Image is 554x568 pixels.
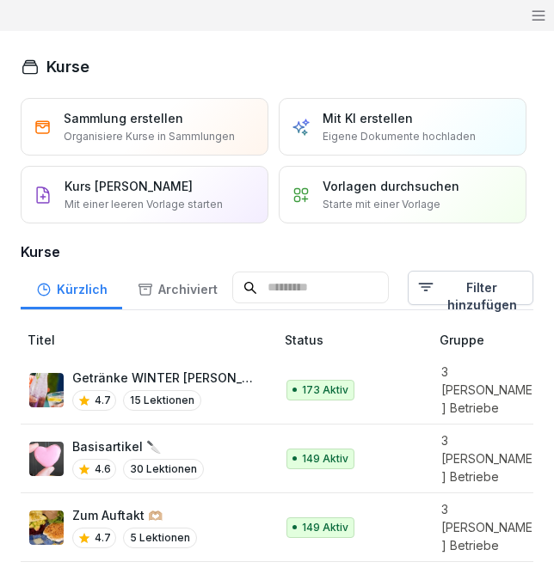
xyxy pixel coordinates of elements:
p: 4.7 [95,393,111,408]
p: 15 Lektionen [123,390,201,411]
p: Starte mit einer Vorlage [323,197,440,212]
p: Status [285,331,433,349]
p: Basisartikel 🔪 [72,437,204,455]
p: 5 Lektionen [123,528,197,548]
p: 3 [PERSON_NAME] Betriebe [441,500,537,554]
p: Getränke WINTER [PERSON_NAME] 🥤 [72,369,257,387]
p: Vorlagen durchsuchen [323,177,459,195]
p: Sammlung erstellen [64,109,183,127]
a: Archiviert [122,266,232,309]
img: zneg9sttvnc3ag3u3oaoqaz5.png [29,442,64,476]
p: Mit KI erstellen [323,109,413,127]
a: Kürzlich [21,266,122,309]
p: Mit einer leeren Vorlage starten [65,197,223,212]
p: 149 Aktiv [302,520,348,535]
p: 3 [PERSON_NAME] Betriebe [441,431,537,486]
p: 30 Lektionen [123,459,204,479]
p: 149 Aktiv [302,451,348,467]
p: 173 Aktiv [302,382,348,398]
p: 3 [PERSON_NAME] Betriebe [441,363,537,417]
button: Filter hinzufügen [408,271,533,305]
p: Titel [28,331,278,349]
p: Kurs [PERSON_NAME] [65,177,193,195]
img: rp3zim4kxwy2h3f6s7q2bryl.png [29,510,64,545]
p: 4.6 [95,461,111,477]
img: mulypnzp5iwaud4jbn7vt4vl.png [29,373,64,407]
p: 4.7 [95,530,111,546]
p: Organisiere Kurse in Sammlungen [64,129,235,144]
h3: Kurse [21,241,533,262]
h1: Kurse [46,55,89,78]
p: Eigene Dokumente hochladen [323,129,476,144]
p: Zum Auftakt 🫶🏼 [72,506,197,524]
